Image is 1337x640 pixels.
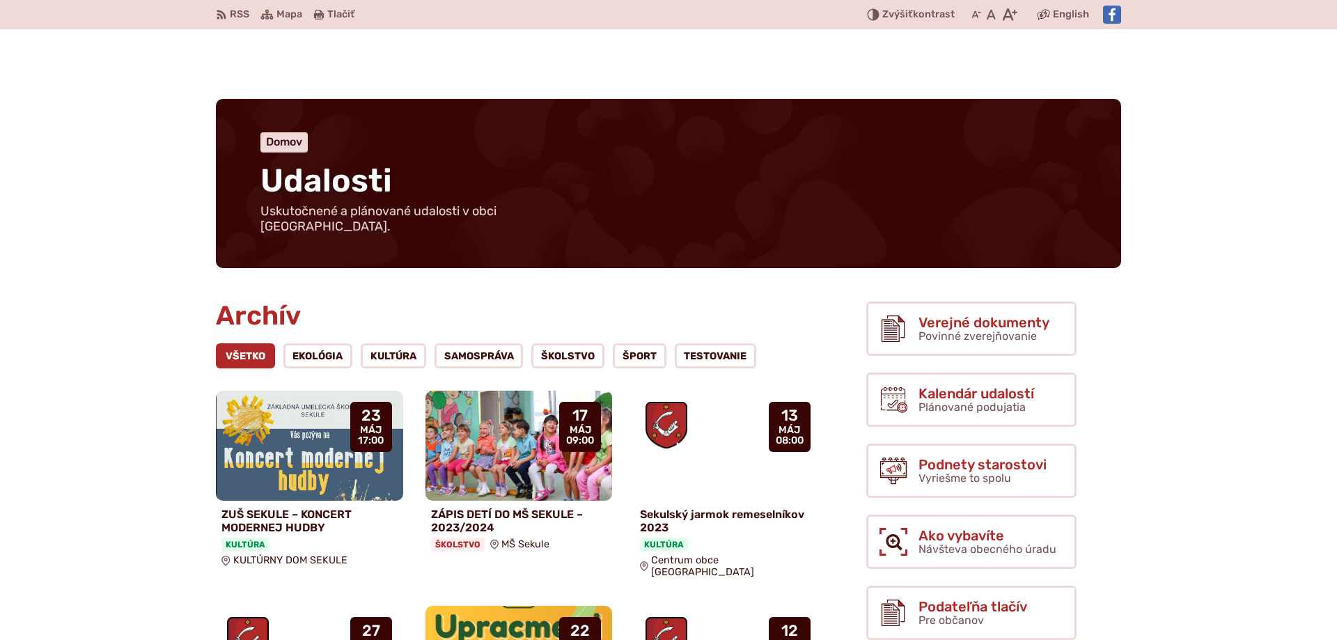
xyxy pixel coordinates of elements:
[260,162,392,200] span: Udalosti
[276,6,302,23] span: Mapa
[1053,6,1089,23] span: English
[866,444,1077,498] a: Podnety starostovi Vyriešme to spolu
[283,343,353,368] a: Ekológia
[327,9,354,21] span: Tlačiť
[918,599,1027,614] span: Podateľňa tlačív
[640,508,816,534] h4: Sekulský jarmok remeselníkov 2023
[882,9,955,21] span: kontrast
[776,435,804,446] span: 08:00
[221,508,398,534] h4: ZUŠ SEKULE – KONCERT MODERNEJ HUDBY
[230,6,249,23] span: RSS
[566,623,594,639] span: 22
[634,391,822,584] a: Sekulský jarmok remeselníkov 2023 KultúraCentrum obce [GEOGRAPHIC_DATA] 13 máj 08:00
[531,343,604,368] a: ŠKOLSTVO
[866,302,1077,356] a: Verejné dokumenty Povinné zverejňovanie
[918,543,1056,556] span: Návšteva obecného úradu
[651,554,816,578] span: Centrum obce [GEOGRAPHIC_DATA]
[918,528,1056,543] span: Ako vybavíte
[776,623,802,639] span: 12
[566,425,594,436] span: máj
[675,343,757,368] a: Testovanie
[358,407,384,424] span: 23
[435,343,524,368] a: Samospráva
[358,425,384,436] span: máj
[501,538,549,550] span: MŠ Sekule
[361,343,426,368] a: Kultúra
[866,515,1077,569] a: Ako vybavíte Návšteva obecného úradu
[918,457,1047,472] span: Podnety starostovi
[776,407,804,424] span: 13
[221,538,269,552] span: Kultúra
[866,586,1077,640] a: Podateľňa tlačív Pre občanov
[566,407,594,424] span: 17
[866,373,1077,427] a: Kalendár udalostí Plánované podujatia
[266,135,302,148] a: Domov
[918,400,1026,414] span: Plánované podujatia
[882,8,913,20] span: Zvýšiť
[640,538,688,552] span: Kultúra
[216,391,403,572] a: ZUŠ SEKULE – KONCERT MODERNEJ HUDBY KultúraKULTÚRNY DOM SEKULE 23 máj 17:00
[233,554,347,566] span: KULTÚRNY DOM SEKULE
[566,435,594,446] span: 09:00
[1050,6,1092,23] a: English
[216,302,822,331] h2: Archív
[1103,6,1121,24] img: Prejsť na Facebook stránku
[431,538,485,552] span: ŠKOLSTVO
[918,315,1049,330] span: Verejné dokumenty
[425,391,613,557] a: ZÁPIS DETÍ DO MŠ SEKULE – 2023/2024 ŠKOLSTVOMŠ Sekule 17 máj 09:00
[216,343,275,368] a: Všetko
[613,343,666,368] a: Šport
[776,425,804,436] span: máj
[358,623,384,639] span: 27
[260,204,595,234] p: Uskutočnené a plánované udalosti v obci [GEOGRAPHIC_DATA].
[918,386,1034,401] span: Kalendár udalostí
[918,471,1011,485] span: Vyriešme to spolu
[431,508,607,534] h4: ZÁPIS DETÍ DO MŠ SEKULE – 2023/2024
[358,435,384,446] span: 17:00
[918,329,1037,343] span: Povinné zverejňovanie
[918,614,984,627] span: Pre občanov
